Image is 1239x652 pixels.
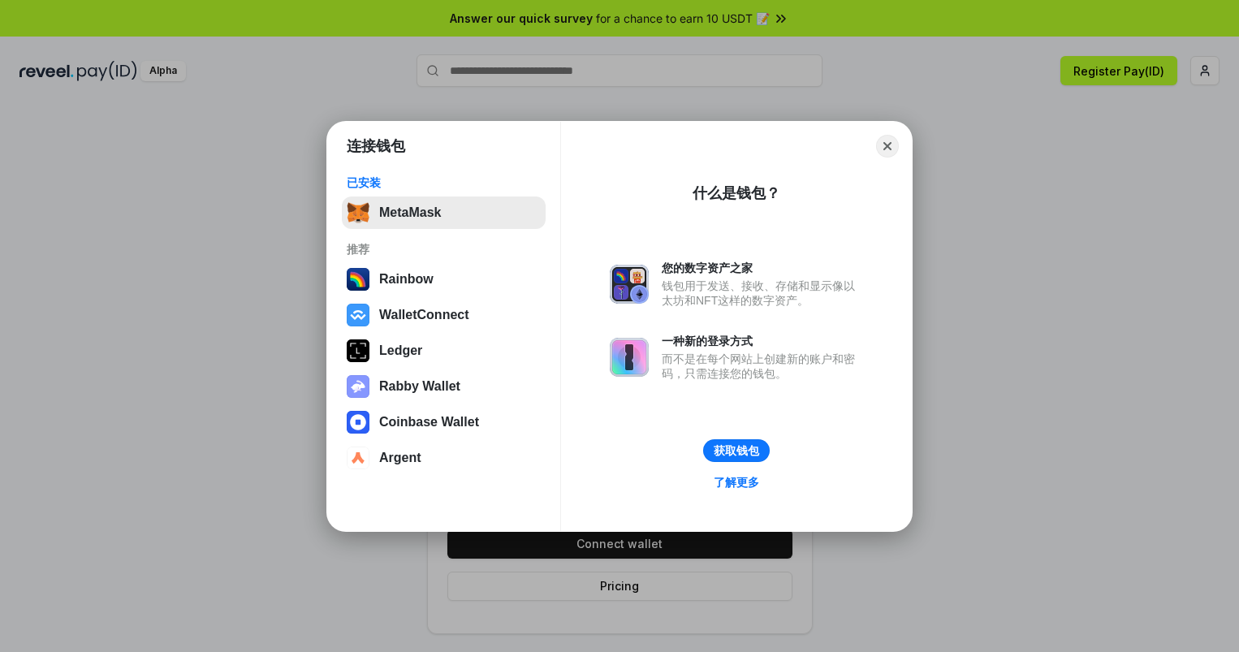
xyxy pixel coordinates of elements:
img: svg+xml,%3Csvg%20fill%3D%22none%22%20height%3D%2233%22%20viewBox%3D%220%200%2035%2033%22%20width%... [347,201,369,224]
div: MetaMask [379,205,441,220]
div: 获取钱包 [714,443,759,458]
div: 已安装 [347,175,541,190]
img: svg+xml,%3Csvg%20xmlns%3D%22http%3A%2F%2Fwww.w3.org%2F2000%2Fsvg%22%20fill%3D%22none%22%20viewBox... [610,338,649,377]
img: svg+xml,%3Csvg%20xmlns%3D%22http%3A%2F%2Fwww.w3.org%2F2000%2Fsvg%22%20width%3D%2228%22%20height%3... [347,339,369,362]
div: 您的数字资产之家 [662,261,863,275]
div: Coinbase Wallet [379,415,479,430]
a: 了解更多 [704,472,769,493]
div: Ledger [379,343,422,358]
div: 一种新的登录方式 [662,334,863,348]
div: 什么是钱包？ [693,184,780,203]
img: svg+xml,%3Csvg%20width%3D%22120%22%20height%3D%22120%22%20viewBox%3D%220%200%20120%20120%22%20fil... [347,268,369,291]
div: Rainbow [379,272,434,287]
button: Ledger [342,335,546,367]
button: Rabby Wallet [342,370,546,403]
div: 钱包用于发送、接收、存储和显示像以太坊和NFT这样的数字资产。 [662,279,863,308]
img: svg+xml,%3Csvg%20width%3D%2228%22%20height%3D%2228%22%20viewBox%3D%220%200%2028%2028%22%20fill%3D... [347,411,369,434]
img: svg+xml,%3Csvg%20width%3D%2228%22%20height%3D%2228%22%20viewBox%3D%220%200%2028%2028%22%20fill%3D... [347,304,369,326]
img: svg+xml,%3Csvg%20width%3D%2228%22%20height%3D%2228%22%20viewBox%3D%220%200%2028%2028%22%20fill%3D... [347,447,369,469]
button: Close [876,135,899,158]
div: WalletConnect [379,308,469,322]
img: svg+xml,%3Csvg%20xmlns%3D%22http%3A%2F%2Fwww.w3.org%2F2000%2Fsvg%22%20fill%3D%22none%22%20viewBox... [347,375,369,398]
div: 推荐 [347,242,541,257]
button: MetaMask [342,196,546,229]
img: svg+xml,%3Csvg%20xmlns%3D%22http%3A%2F%2Fwww.w3.org%2F2000%2Fsvg%22%20fill%3D%22none%22%20viewBox... [610,265,649,304]
div: 而不是在每个网站上创建新的账户和密码，只需连接您的钱包。 [662,352,863,381]
div: 了解更多 [714,475,759,490]
div: Rabby Wallet [379,379,460,394]
button: Coinbase Wallet [342,406,546,438]
button: Argent [342,442,546,474]
button: Rainbow [342,263,546,296]
button: WalletConnect [342,299,546,331]
button: 获取钱包 [703,439,770,462]
h1: 连接钱包 [347,136,405,156]
div: Argent [379,451,421,465]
